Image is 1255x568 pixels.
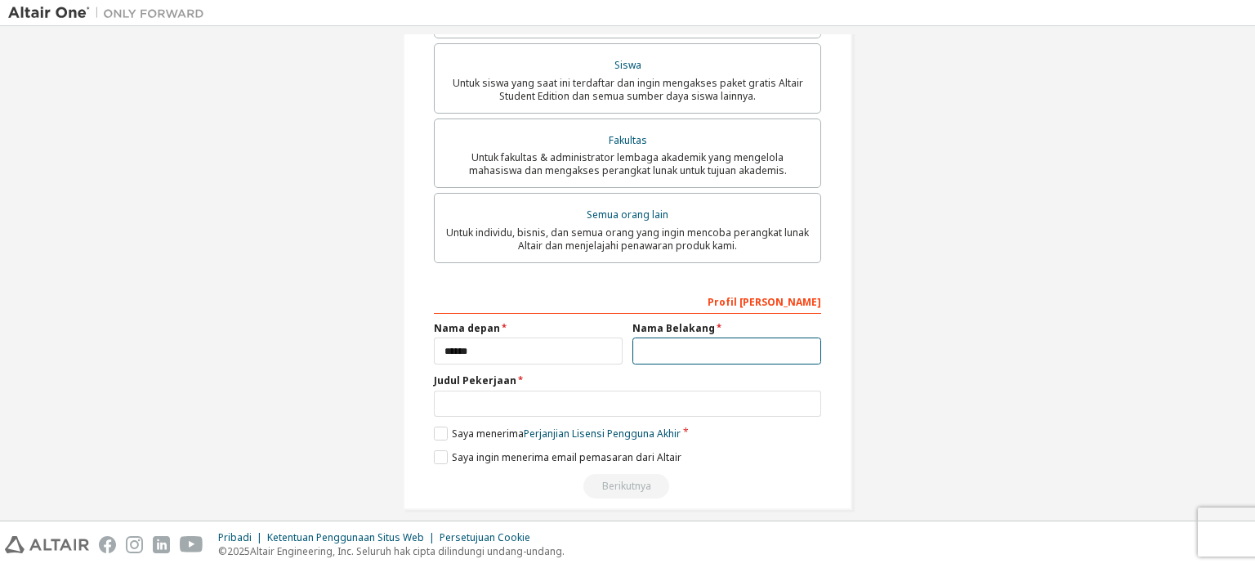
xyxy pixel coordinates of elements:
[614,58,641,72] font: Siswa
[440,530,530,544] font: Persetujuan Cookie
[218,530,252,544] font: Pribadi
[453,76,803,103] font: Untuk siswa yang saat ini terdaftar dan ingin mengakses paket gratis Altair Student Edition dan s...
[434,373,516,387] font: Judul Pekerjaan
[587,208,668,221] font: Semua orang lain
[708,295,821,309] font: Profil [PERSON_NAME]
[227,544,250,558] font: 2025
[452,427,524,441] font: Saya menerima
[218,544,227,558] font: ©
[434,321,500,335] font: Nama depan
[446,226,809,253] font: Untuk individu, bisnis, dan semua orang yang ingin mencoba perangkat lunak Altair dan menjelajahi...
[469,150,787,177] font: Untuk fakultas & administrator lembaga akademik yang mengelola mahasiswa dan mengakses perangkat ...
[250,544,565,558] font: Altair Engineering, Inc. Seluruh hak cipta dilindungi undang-undang.
[126,536,143,553] img: instagram.svg
[180,536,203,553] img: youtube.svg
[5,536,89,553] img: altair_logo.svg
[632,321,715,335] font: Nama Belakang
[99,536,116,553] img: facebook.svg
[452,450,681,464] font: Saya ingin menerima email pemasaran dari Altair
[267,530,424,544] font: Ketentuan Penggunaan Situs Web
[153,536,170,553] img: linkedin.svg
[434,474,821,499] div: Read and acccept EULA to continue
[8,5,212,21] img: Altair Satu
[609,133,647,147] font: Fakultas
[524,427,681,441] font: Perjanjian Lisensi Pengguna Akhir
